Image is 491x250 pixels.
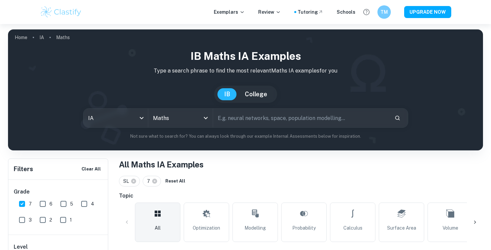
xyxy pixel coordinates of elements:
[298,8,323,16] a: Tutoring
[337,8,355,16] a: Schools
[201,113,210,123] button: Open
[147,177,153,185] span: 7
[49,200,52,208] span: 6
[39,33,44,42] a: IA
[119,176,140,186] div: SL
[217,88,237,100] button: IB
[193,224,220,232] span: Optimization
[13,133,478,140] p: Not sure what to search for? You can always look through our example Internal Assessments below f...
[13,67,478,75] p: Type a search phrase to find the most relevant Maths IA examples for you
[119,158,483,170] h1: All Maths IA Examples
[343,224,362,232] span: Calculus
[14,164,33,174] h6: Filters
[49,216,52,224] span: 2
[244,224,266,232] span: Modelling
[155,224,161,232] span: All
[84,109,148,127] div: IA
[380,8,388,16] h6: TM
[213,109,389,127] input: E.g. neural networks, space, population modelling...
[392,112,403,124] button: Search
[40,5,82,19] img: Clastify logo
[13,48,478,64] h1: IB Maths IA examples
[258,8,281,16] p: Review
[443,224,458,232] span: Volume
[123,177,132,185] span: SL
[292,224,316,232] span: Probability
[238,88,274,100] button: College
[70,200,73,208] span: 5
[119,192,483,200] h6: Topic
[29,216,32,224] span: 3
[29,200,32,208] span: 7
[361,6,372,18] button: Help and Feedback
[70,216,72,224] span: 1
[143,176,161,186] div: 7
[387,224,416,232] span: Surface Area
[377,5,391,19] button: TM
[91,200,94,208] span: 4
[404,6,451,18] button: UPGRADE NOW
[214,8,245,16] p: Exemplars
[56,34,70,41] p: Maths
[80,164,103,174] button: Clear All
[15,33,27,42] a: Home
[164,176,187,186] button: Reset All
[8,29,483,150] img: profile cover
[14,188,103,196] h6: Grade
